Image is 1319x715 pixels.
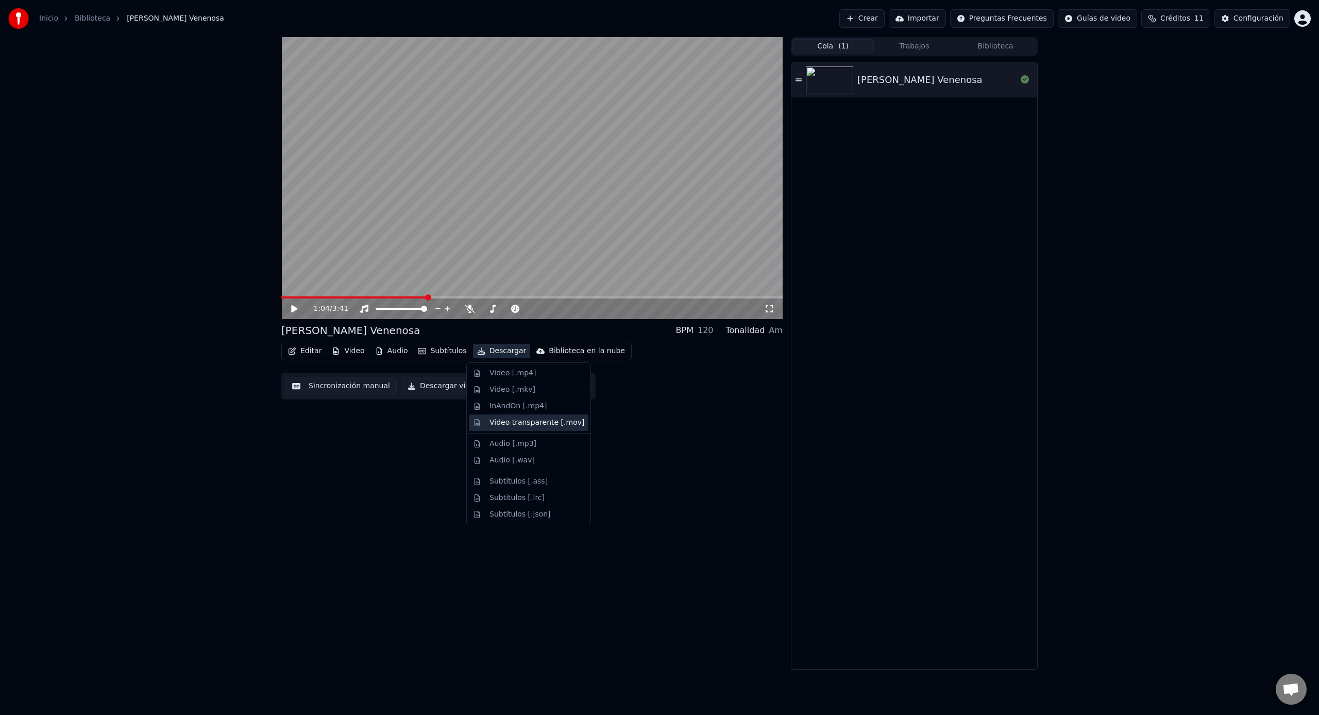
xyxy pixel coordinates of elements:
[726,324,765,337] div: Tonalidad
[839,9,885,28] button: Crear
[75,13,110,24] a: Biblioteca
[285,377,397,395] button: Sincronización manual
[489,418,584,428] div: Video transparente [.mov]
[489,493,545,503] div: Subtítulos [.lrc]
[489,476,548,487] div: Subtítulos [.ass]
[950,9,1054,28] button: Preguntas Frecuentes
[8,8,29,29] img: youka
[489,385,535,395] div: Video [.mkv]
[549,346,625,356] div: Biblioteca en la nube
[281,323,420,338] div: [PERSON_NAME] Venenosa
[414,344,470,358] button: Subtítulos
[955,39,1036,54] button: Biblioteca
[371,344,412,358] button: Audio
[1276,674,1307,705] div: Chat abierto
[489,509,551,520] div: Subtítulos [.json]
[676,324,694,337] div: BPM
[792,39,874,54] button: Cola
[401,377,485,395] button: Descargar video
[1233,13,1283,24] div: Configuración
[1141,9,1210,28] button: Créditos11
[889,9,946,28] button: Importar
[489,401,547,411] div: InAndOn [.mp4]
[698,324,714,337] div: 120
[1214,9,1290,28] button: Configuración
[838,41,849,52] span: ( 1 )
[39,13,224,24] nav: breadcrumb
[332,304,348,314] span: 3:41
[284,344,326,358] button: Editar
[39,13,58,24] a: Inicio
[127,13,224,24] span: [PERSON_NAME] Venenosa
[489,439,536,449] div: Audio [.mp3]
[328,344,368,358] button: Video
[1194,13,1204,24] span: 11
[489,368,536,378] div: Video [.mp4]
[857,73,983,87] div: [PERSON_NAME] Venenosa
[1058,9,1137,28] button: Guías de video
[314,304,330,314] span: 1:04
[769,324,783,337] div: Am
[874,39,955,54] button: Trabajos
[473,344,531,358] button: Descargar
[489,455,535,465] div: Audio [.wav]
[314,304,339,314] div: /
[1160,13,1190,24] span: Créditos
